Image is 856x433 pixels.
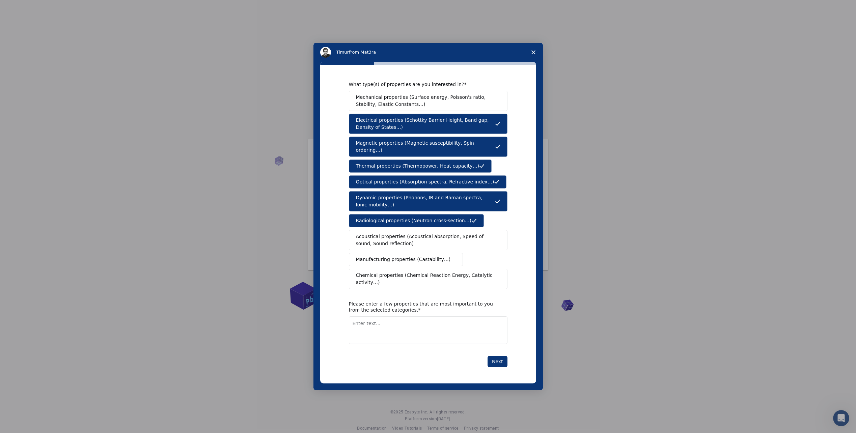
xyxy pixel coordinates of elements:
[356,140,495,154] span: Magnetic properties (Magnetic susceptibility, Spin ordering…)
[349,81,497,87] div: What type(s) of properties are you interested in?
[349,137,507,157] button: Magnetic properties (Magnetic susceptibility, Spin ordering…)
[349,301,497,313] div: Please enter a few properties that are most important to you from the selected categories.
[356,272,496,286] span: Chemical properties (Chemical Reaction Energy, Catalytic activity…)
[336,50,349,55] span: Timur
[349,91,507,111] button: Mechanical properties (Surface energy, Poisson's ratio, Stability, Elastic Constants…)
[349,160,492,173] button: Thermal properties (Thermopower, Heat capacity…)
[349,316,507,344] textarea: Enter text...
[320,47,331,58] img: Profile image for Timur
[349,253,463,266] button: Manufacturing properties (Castability…)
[356,94,497,108] span: Mechanical properties (Surface energy, Poisson's ratio, Stability, Elastic Constants…)
[13,5,38,11] span: Support
[349,114,507,134] button: Electrical properties (Schottky Barrier Height, Band gap, Density of States…)
[349,269,507,289] button: Chemical properties (Chemical Reaction Energy, Catalytic activity…)
[349,50,376,55] span: from Mat3ra
[356,233,496,247] span: Acoustical properties (Acoustical absorption, Speed of sound, Sound reflection)
[356,163,479,170] span: Thermal properties (Thermopower, Heat capacity…)
[349,191,507,211] button: Dynamic properties (Phonons, IR and Raman spectra, Ionic mobility…)
[356,194,495,208] span: Dynamic properties (Phonons, IR and Raman spectra, Ionic mobility…)
[488,356,507,367] button: Next
[356,256,451,263] span: Manufacturing properties (Castability…)
[349,214,484,227] button: Radiological properties (Neutron cross-section…)
[349,230,507,250] button: Acoustical properties (Acoustical absorption, Speed of sound, Sound reflection)
[356,178,494,185] span: Optical properties (Absorption spectra, Refractive index…)
[349,175,507,189] button: Optical properties (Absorption spectra, Refractive index…)
[356,217,472,224] span: Radiological properties (Neutron cross-section…)
[356,117,495,131] span: Electrical properties (Schottky Barrier Height, Band gap, Density of States…)
[524,43,543,62] span: Close survey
